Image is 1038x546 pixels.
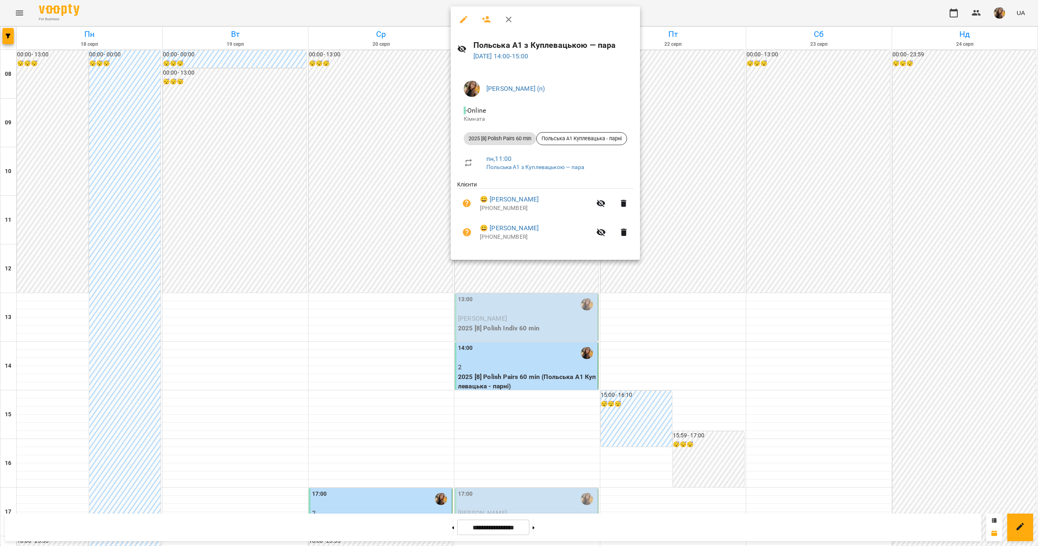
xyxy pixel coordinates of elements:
[486,85,545,92] a: [PERSON_NAME] (п)
[537,135,627,142] span: Польська А1 Куплевацька - парні
[486,164,584,170] a: Польська А1 з Куплевацькою — пара
[457,194,477,213] button: Візит ще не сплачено. Додати оплату?
[480,233,591,241] p: [PHONE_NUMBER]
[473,39,634,51] h6: Польська А1 з Куплевацькою — пара
[464,107,488,114] span: - Online
[536,132,627,145] div: Польська А1 Куплевацька - парні
[457,180,634,250] ul: Клієнти
[486,155,512,163] a: пн , 11:00
[464,135,536,142] span: 2025 [8] Polish Pairs 60 min
[457,223,477,242] button: Візит ще не сплачено. Додати оплату?
[480,204,591,212] p: [PHONE_NUMBER]
[480,223,539,233] a: 😀 [PERSON_NAME]
[480,195,539,204] a: 😀 [PERSON_NAME]
[464,81,480,97] img: 2d1d2c17ffccc5d6363169c503fcce50.jpg
[473,52,529,60] a: [DATE] 14:00-15:00
[464,115,627,123] p: Кімната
